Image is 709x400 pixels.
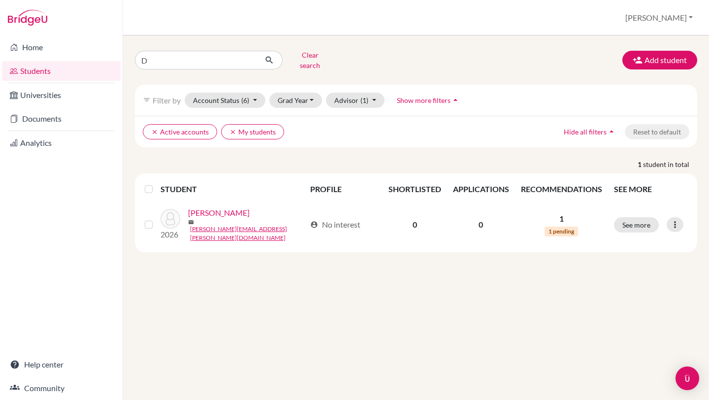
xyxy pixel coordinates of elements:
[143,96,151,104] i: filter_list
[153,96,181,105] span: Filter by
[161,229,180,240] p: 2026
[135,51,257,69] input: Find student by name...
[447,177,515,201] th: APPLICATIONS
[383,177,447,201] th: SHORTLISTED
[161,177,304,201] th: STUDENT
[310,221,318,229] span: account_circle
[2,355,121,374] a: Help center
[190,225,306,242] a: [PERSON_NAME][EMAIL_ADDRESS][PERSON_NAME][DOMAIN_NAME]
[2,85,121,105] a: Universities
[638,159,643,169] strong: 1
[614,217,659,233] button: See more
[621,8,697,27] button: [PERSON_NAME]
[2,133,121,153] a: Analytics
[2,378,121,398] a: Community
[521,213,602,225] p: 1
[2,61,121,81] a: Students
[8,10,47,26] img: Bridge-U
[397,96,451,104] span: Show more filters
[143,124,217,139] button: clearActive accounts
[241,96,249,104] span: (6)
[383,201,447,248] td: 0
[545,227,578,236] span: 1 pending
[304,177,383,201] th: PROFILE
[564,128,607,136] span: Hide all filters
[161,209,180,229] img: Guerrero, Daniel
[607,127,616,136] i: arrow_drop_up
[229,129,236,135] i: clear
[388,93,469,108] button: Show more filtersarrow_drop_up
[2,37,121,57] a: Home
[221,124,284,139] button: clearMy students
[269,93,322,108] button: Grad Year
[515,177,608,201] th: RECOMMENDATIONS
[625,124,689,139] button: Reset to default
[676,367,699,390] div: Open Intercom Messenger
[447,201,515,248] td: 0
[283,47,337,73] button: Clear search
[310,219,360,231] div: No interest
[185,93,265,108] button: Account Status(6)
[643,159,697,169] span: student in total
[151,129,158,135] i: clear
[2,109,121,129] a: Documents
[608,177,693,201] th: SEE MORE
[360,96,368,104] span: (1)
[188,219,194,225] span: mail
[622,51,697,69] button: Add student
[451,95,460,105] i: arrow_drop_up
[326,93,385,108] button: Advisor(1)
[555,124,625,139] button: Hide all filtersarrow_drop_up
[188,207,250,219] a: [PERSON_NAME]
